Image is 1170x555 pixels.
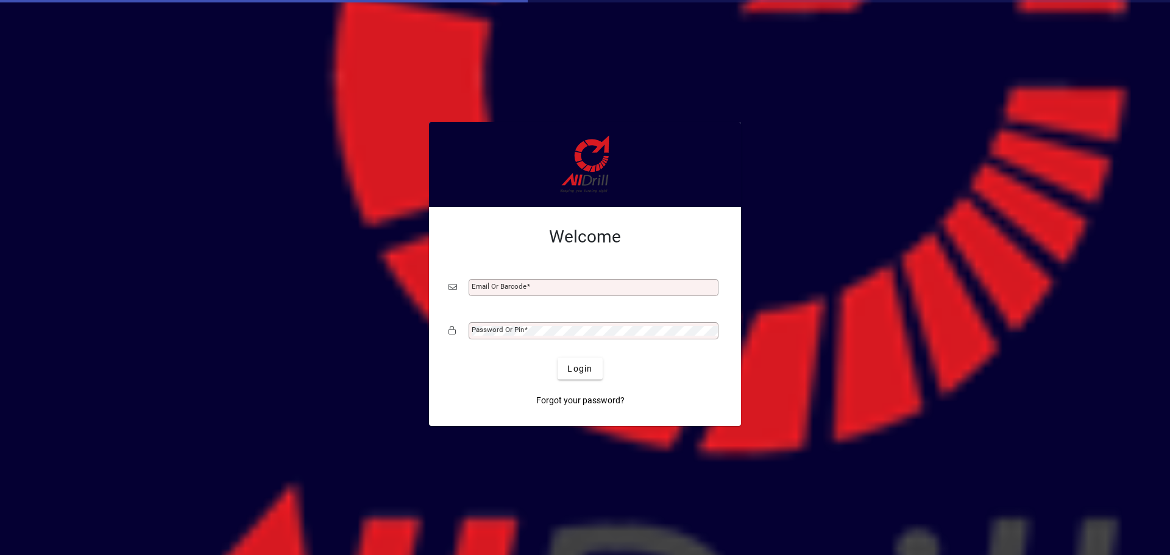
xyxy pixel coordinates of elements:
a: Forgot your password? [531,389,629,411]
button: Login [558,358,602,380]
mat-label: Password or Pin [472,325,524,334]
mat-label: Email or Barcode [472,282,526,291]
span: Forgot your password? [536,394,625,407]
h2: Welcome [448,227,721,247]
span: Login [567,362,592,375]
